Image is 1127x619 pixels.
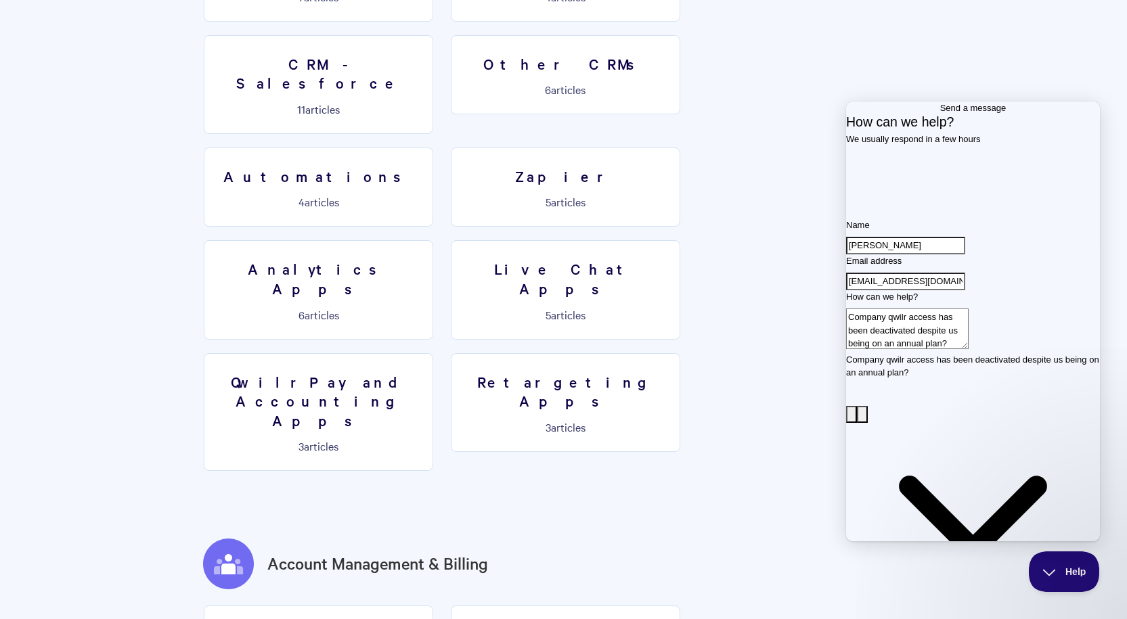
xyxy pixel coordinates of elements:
[213,308,424,321] p: articles
[213,54,424,93] h3: CRM - Salesforce
[204,353,433,472] a: QwilrPay and Accounting Apps 3articles
[213,166,424,186] h3: Automations
[460,421,671,433] p: articles
[451,147,680,227] a: Zapier 5articles
[460,166,671,186] h3: Zapier
[460,196,671,208] p: articles
[460,372,671,411] h3: Retargeting Apps
[204,147,433,227] a: Automations 4articles
[213,372,424,430] h3: QwilrPay and Accounting Apps
[451,353,680,452] a: Retargeting Apps 3articles
[846,101,1100,541] iframe: Help Scout Beacon - Live Chat, Contact Form, and Knowledge Base
[213,103,424,115] p: articles
[451,240,680,339] a: Live Chat Apps 5articles
[213,440,424,452] p: articles
[546,194,551,209] span: 5
[545,82,551,97] span: 6
[460,54,671,74] h3: Other CRMs
[460,83,671,95] p: articles
[204,240,433,339] a: Analytics Apps 6articles
[460,308,671,321] p: articles
[299,438,304,453] span: 3
[546,307,551,322] span: 5
[299,307,305,322] span: 6
[213,196,424,208] p: articles
[299,194,305,209] span: 4
[1029,551,1100,592] iframe: Help Scout Beacon - Close
[546,419,551,434] span: 3
[213,259,424,298] h3: Analytics Apps
[451,35,680,115] a: Other CRMs 6articles
[204,35,433,134] a: CRM - Salesforce 11articles
[267,551,488,576] a: Account Management & Billing
[297,101,305,116] span: 11
[460,259,671,298] h3: Live Chat Apps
